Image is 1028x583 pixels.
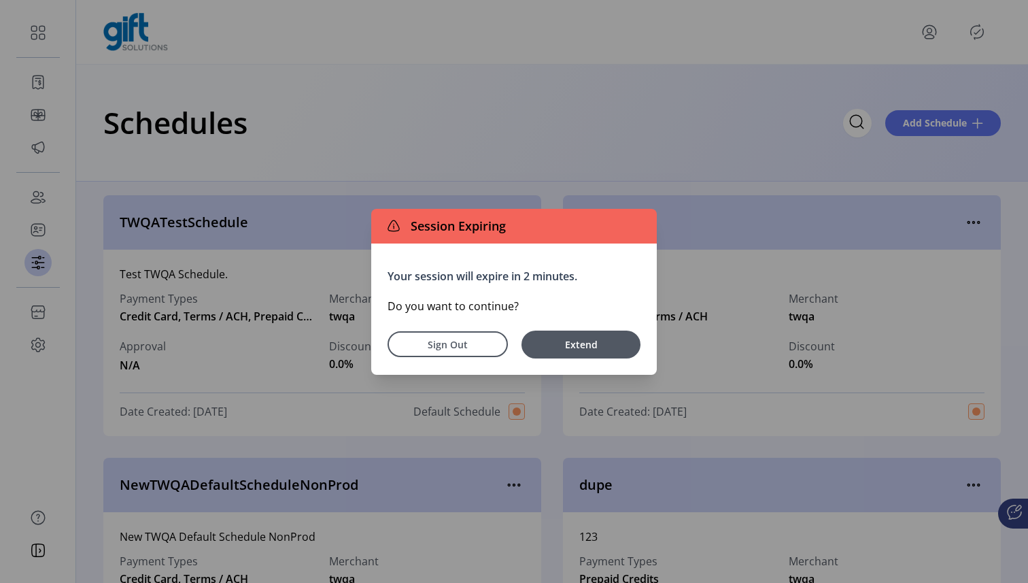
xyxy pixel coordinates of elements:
[405,217,506,235] span: Session Expiring
[388,331,508,357] button: Sign Out
[405,337,490,352] span: Sign Out
[521,331,640,359] button: Extend
[528,337,634,352] span: Extend
[388,268,640,284] p: Your session will expire in 2 minutes.
[388,298,640,314] p: Do you want to continue?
